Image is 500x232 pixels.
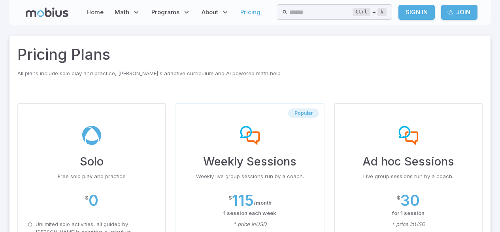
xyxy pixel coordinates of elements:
[85,194,89,202] p: $
[353,8,387,17] div: +
[441,5,477,20] a: Join
[254,199,272,207] p: / month
[344,209,472,217] p: for 1 session
[28,153,156,170] h3: Solo
[186,173,314,181] p: Weekly live group sessions run by a coach.
[186,221,314,228] p: * price in USD
[17,70,483,78] p: All plans include solo play and practice, [PERSON_NAME]'s adaptive curriculum and AI powered math...
[288,110,319,116] span: Popular
[353,8,370,16] kbd: Ctrl
[240,126,260,145] img: weekly-sessions-plan-img
[238,3,263,21] a: Pricing
[400,192,420,209] h2: 30
[186,153,314,170] h3: Weekly Sessions
[202,8,218,17] span: About
[89,192,98,209] h2: 0
[82,126,102,145] img: solo-plan-img
[28,173,156,181] p: Free solo play and practice
[228,194,232,202] p: $
[398,5,435,20] a: Sign In
[115,8,129,17] span: Math
[344,153,472,170] h3: Ad hoc Sessions
[344,173,472,181] p: Live group sessions run by a coach.
[17,44,483,66] h2: Pricing Plans
[398,126,418,145] img: ad-hoc sessions-plan-img
[84,3,106,21] a: Home
[344,221,472,228] p: * price in USD
[232,192,254,209] h2: 115
[151,8,179,17] span: Programs
[186,209,314,217] p: 1 session each week
[377,8,387,16] kbd: k
[397,194,400,202] p: $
